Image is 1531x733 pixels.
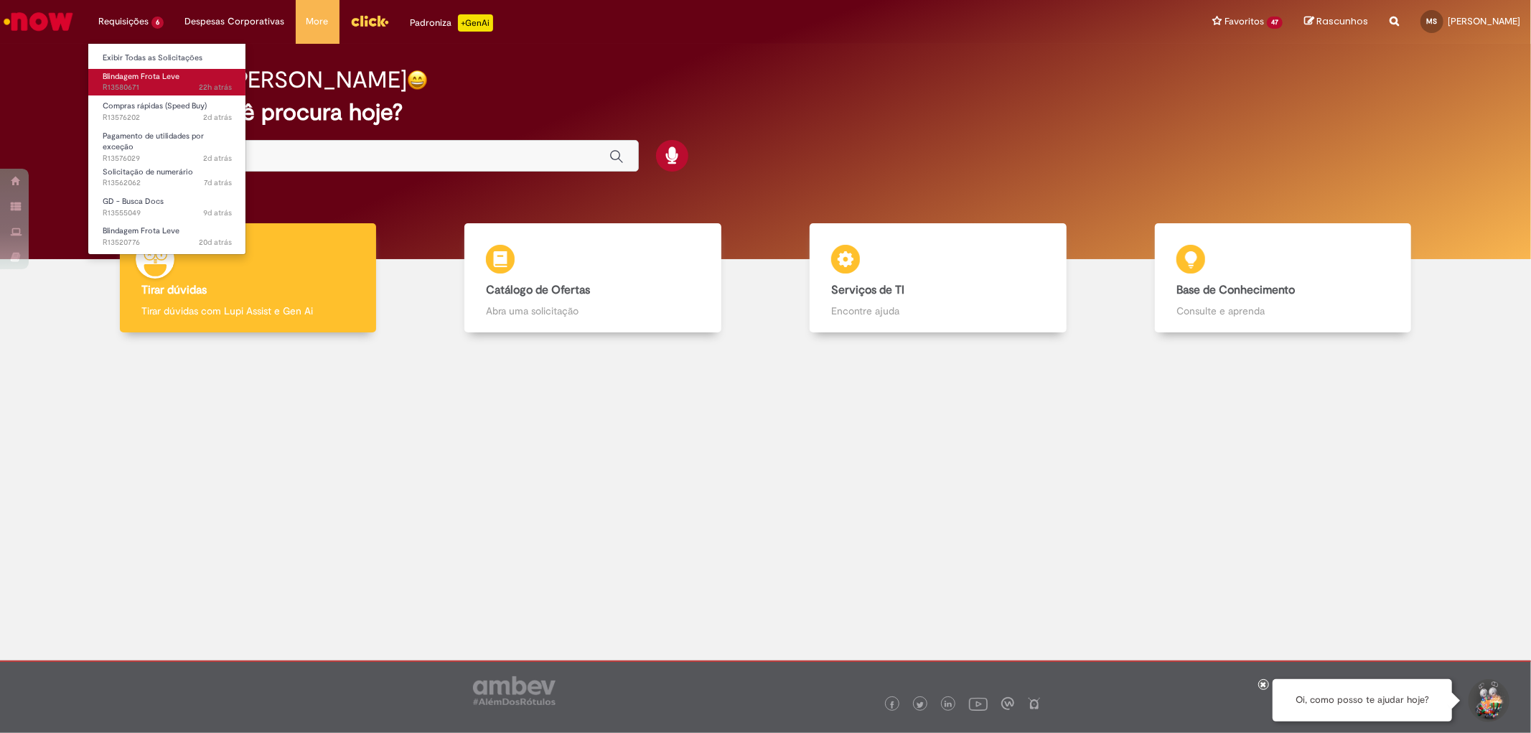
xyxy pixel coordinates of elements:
[199,82,232,93] time: 30/09/2025 10:56:08
[458,14,493,32] p: +GenAi
[199,237,232,248] time: 11/09/2025 10:28:05
[103,82,232,93] span: R13580671
[103,237,232,248] span: R13520776
[1176,283,1295,297] b: Base de Conhecimento
[1028,697,1041,710] img: logo_footer_naosei.png
[1427,17,1438,26] span: MS
[88,164,246,191] a: Aberto R13562062 : Solicitação de numerário
[486,283,590,297] b: Catálogo de Ofertas
[141,283,207,297] b: Tirar dúvidas
[203,112,232,123] time: 29/09/2025 11:32:46
[98,14,149,29] span: Requisições
[103,207,232,219] span: R13555049
[88,98,246,125] a: Aberto R13576202 : Compras rápidas (Speed Buy)
[88,69,246,95] a: Aberto R13580671 : Blindagem Frota Leve
[88,194,246,220] a: Aberto R13555049 : GD - Busca Docs
[141,304,355,318] p: Tirar dúvidas com Lupi Assist e Gen Ai
[103,131,204,153] span: Pagamento de utilidades por exceção
[103,177,232,189] span: R13562062
[411,14,493,32] div: Padroniza
[1304,15,1368,29] a: Rascunhos
[132,67,407,93] h2: Bom dia, [PERSON_NAME]
[407,70,428,90] img: happy-face.png
[203,153,232,164] time: 29/09/2025 11:10:26
[151,17,164,29] span: 6
[199,237,232,248] span: 20d atrás
[1110,223,1456,333] a: Base de Conhecimento Consulte e aprenda
[486,304,699,318] p: Abra uma solicitação
[1176,304,1390,318] p: Consulte e aprenda
[1316,14,1368,28] span: Rascunhos
[103,196,164,207] span: GD - Busca Docs
[203,112,232,123] span: 2d atrás
[1,7,75,36] img: ServiceNow
[103,225,179,236] span: Blindagem Frota Leve
[103,153,232,164] span: R13576029
[103,112,232,123] span: R13576202
[306,14,329,29] span: More
[203,207,232,218] span: 9d atrás
[1225,14,1264,29] span: Favoritos
[204,177,232,188] time: 24/09/2025 10:19:46
[88,129,246,159] a: Aberto R13576029 : Pagamento de utilidades por exceção
[1001,697,1014,710] img: logo_footer_workplace.png
[917,701,924,709] img: logo_footer_twitter.png
[1448,15,1520,27] span: [PERSON_NAME]
[203,153,232,164] span: 2d atrás
[421,223,766,333] a: Catálogo de Ofertas Abra uma solicitação
[831,304,1044,318] p: Encontre ajuda
[203,207,232,218] time: 22/09/2025 13:00:20
[1273,679,1452,722] div: Oi, como posso te ajudar hoje?
[103,167,193,177] span: Solicitação de numerário
[969,694,988,713] img: logo_footer_youtube.png
[88,43,246,255] ul: Requisições
[350,10,389,32] img: click_logo_yellow_360x200.png
[831,283,904,297] b: Serviços de TI
[132,100,1398,125] h2: O que você procura hoje?
[103,71,179,82] span: Blindagem Frota Leve
[199,82,232,93] span: 22h atrás
[1267,17,1283,29] span: 47
[88,50,246,66] a: Exibir Todas as Solicitações
[945,701,952,709] img: logo_footer_linkedin.png
[889,701,896,709] img: logo_footer_facebook.png
[185,14,285,29] span: Despesas Corporativas
[75,223,421,333] a: Tirar dúvidas Tirar dúvidas com Lupi Assist e Gen Ai
[766,223,1111,333] a: Serviços de TI Encontre ajuda
[473,676,556,705] img: logo_footer_ambev_rotulo_gray.png
[204,177,232,188] span: 7d atrás
[1466,679,1509,722] button: Iniciar Conversa de Suporte
[103,101,207,111] span: Compras rápidas (Speed Buy)
[88,223,246,250] a: Aberto R13520776 : Blindagem Frota Leve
